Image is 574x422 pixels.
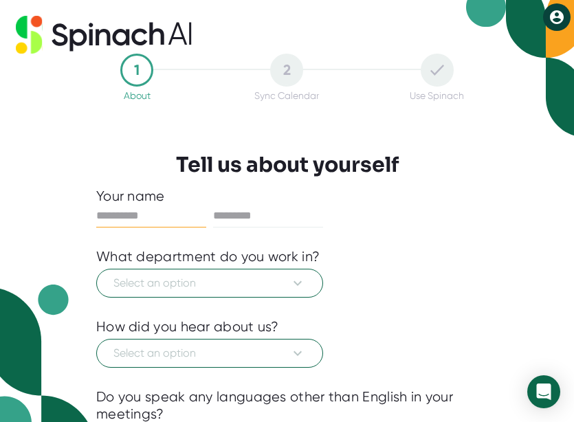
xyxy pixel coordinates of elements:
span: Select an option [113,345,306,362]
div: Sync Calendar [254,90,319,101]
div: How did you hear about us? [96,318,279,335]
span: Select an option [113,275,306,291]
div: What department do you work in? [96,248,320,265]
div: Your name [96,188,478,205]
div: About [124,90,151,101]
button: Select an option [96,269,323,298]
button: Select an option [96,339,323,368]
div: 1 [120,54,153,87]
div: Open Intercom Messenger [527,375,560,408]
div: Use Spinach [410,90,464,101]
h3: Tell us about yourself [176,153,399,177]
div: 2 [270,54,303,87]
